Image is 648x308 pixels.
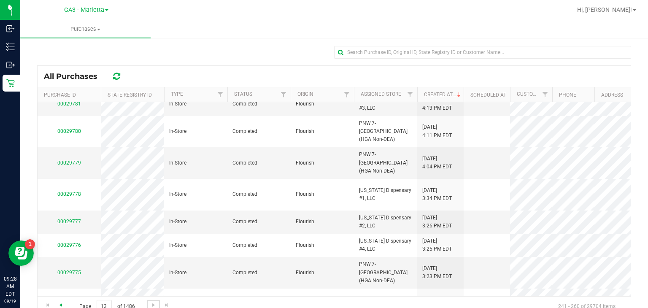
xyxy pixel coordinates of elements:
span: Flourish [296,241,314,249]
inline-svg: Inventory [6,43,15,51]
span: Flourish [296,100,314,108]
a: Type [171,91,183,97]
inline-svg: Outbound [6,61,15,69]
span: In-Store [169,241,186,249]
span: Purchases [20,25,151,33]
a: Filter [277,87,291,102]
span: Flourish [296,127,314,135]
a: 00029781 [57,101,81,107]
a: 00029780 [57,128,81,134]
a: Purchases [20,20,151,38]
span: Completed [232,269,257,277]
span: In-Store [169,218,186,226]
a: Filter [213,87,227,102]
span: [DATE] 3:26 PM EDT [422,214,452,230]
span: GA3 - Marietta [64,6,104,14]
span: PNW.7-[GEOGRAPHIC_DATA] (HGA Non-DEA) [359,260,412,285]
span: [DATE] 4:11 PM EDT [422,123,452,139]
a: Assigned Store [361,91,401,97]
span: In-Store [169,190,186,198]
a: Filter [403,87,417,102]
input: Search Purchase ID, Original ID, State Registry ID or Customer Name... [334,46,631,59]
p: 09/19 [4,298,16,304]
a: Created At [424,92,462,97]
span: [DATE] 4:04 PM EDT [422,155,452,171]
span: [US_STATE] Dispensary #4, LLC [359,237,412,253]
span: In-Store [169,100,186,108]
span: In-Store [169,159,186,167]
a: 00029778 [57,191,81,197]
span: Flourish [296,218,314,226]
span: [DATE] 4:13 PM EDT [422,96,452,112]
span: Completed [232,190,257,198]
span: Completed [232,127,257,135]
inline-svg: Inbound [6,24,15,33]
span: Flourish [296,269,314,277]
span: [DATE] 3:34 PM EDT [422,186,452,203]
a: Phone [559,92,576,98]
span: [DATE] 3:25 PM EDT [422,237,452,253]
a: State Registry ID [108,92,152,98]
span: In-Store [169,127,186,135]
a: 00029776 [57,242,81,248]
a: Origin [297,91,313,97]
span: Completed [232,159,257,167]
span: Completed [232,218,257,226]
iframe: Resource center [8,240,34,266]
p: 09:28 AM EDT [4,275,16,298]
a: Purchase ID [44,92,76,98]
inline-svg: Retail [6,79,15,87]
a: Customer [517,91,543,97]
a: 00029775 [57,270,81,276]
span: [US_STATE] Dispensary #1, LLC [359,186,412,203]
span: Completed [232,241,257,249]
iframe: Resource center unread badge [25,239,35,249]
a: Status [234,91,252,97]
span: Flourish [296,190,314,198]
span: PNW.7-[GEOGRAPHIC_DATA] (HGA Non-DEA) [359,119,412,144]
span: All Purchases [44,72,106,81]
span: Hi, [PERSON_NAME]! [577,6,632,13]
span: In-Store [169,269,186,277]
span: Flourish [296,159,314,167]
a: Address [601,92,623,98]
span: [US_STATE] Dispensary #2, LLC [359,214,412,230]
a: Filter [538,87,552,102]
span: PNW.7-[GEOGRAPHIC_DATA] (HGA Non-DEA) [359,151,412,175]
a: 00029777 [57,219,81,224]
span: [US_STATE] Dispensary #3, LLC [359,96,412,112]
a: 00029779 [57,160,81,166]
span: Completed [232,100,257,108]
a: Filter [340,87,354,102]
a: Scheduled At [470,92,506,98]
span: [DATE] 3:23 PM EDT [422,265,452,281]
